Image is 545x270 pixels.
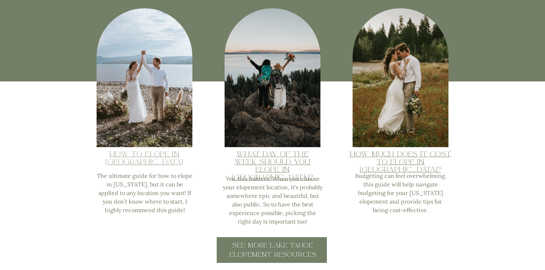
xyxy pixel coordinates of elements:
a: SEE MORE Lake Tahoe ELOPEMENT RESOURCES [217,241,329,259]
a: How Much does it Cost to Elope in [GEOGRAPHIC_DATA]? [350,149,451,174]
p: The ultimate guide for how to elope in [US_STATE], but it can be applied to any location you want... [96,171,193,219]
a: What day of the week should you elope in [GEOGRAPHIC_DATA]? [232,149,313,182]
p: Budgeting can feel overwhelming, this guide will help navigate budgeting for your [US_STATE] elop... [353,171,448,219]
a: How to Elope in [GEOGRAPHIC_DATA] [105,149,183,166]
p: Yes, this matters! When you choose your elopement location, it's probably somewhere epic and beau... [222,174,323,230]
